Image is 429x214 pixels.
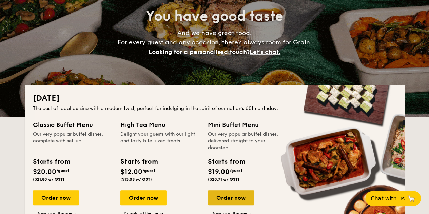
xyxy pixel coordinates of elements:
[149,48,250,56] span: Looking for a personalised touch?
[120,190,167,205] div: Order now
[33,105,396,112] div: The best of local cuisine with a modern twist, perfect for indulging in the spirit of our nation’...
[142,168,155,173] span: /guest
[120,177,152,182] span: ($13.08 w/ GST)
[120,157,157,167] div: Starts from
[33,131,112,151] div: Our very popular buffet dishes, complete with set-up.
[33,157,70,167] div: Starts from
[118,29,312,56] span: And we have great food. For every guest and any occasion, there’s always room for Grain.
[230,168,242,173] span: /guest
[208,168,230,176] span: $19.00
[33,168,56,176] span: $20.00
[208,190,254,205] div: Order now
[33,93,396,104] h2: [DATE]
[208,120,287,130] div: Mini Buffet Menu
[208,131,287,151] div: Our very popular buffet dishes, delivered straight to your doorstep.
[120,120,200,130] div: High Tea Menu
[120,131,200,151] div: Delight your guests with our light and tasty bite-sized treats.
[208,177,239,182] span: ($20.71 w/ GST)
[120,168,142,176] span: $12.00
[33,190,79,205] div: Order now
[407,195,415,202] span: 🦙
[56,168,69,173] span: /guest
[33,120,112,130] div: Classic Buffet Menu
[250,48,280,56] span: Let's chat.
[208,157,245,167] div: Starts from
[365,191,421,206] button: Chat with us🦙
[371,195,405,202] span: Chat with us
[33,177,64,182] span: ($21.80 w/ GST)
[146,8,283,24] span: You have good taste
